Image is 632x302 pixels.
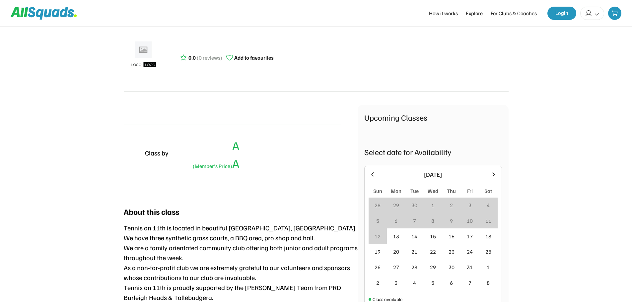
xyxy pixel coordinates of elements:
div: 7 [413,217,416,225]
div: 7 [468,279,471,287]
div: A [232,137,240,154]
div: 3 [468,201,471,209]
div: Select date for Availability [364,146,502,158]
div: 11 [485,217,491,225]
div: 17 [467,232,473,240]
div: Add to favourites [234,54,274,62]
div: Thu [447,187,456,195]
div: 28 [375,201,381,209]
img: yH5BAEAAAAALAAAAAABAAEAAAIBRAA7 [124,145,140,161]
div: 29 [430,263,436,271]
div: Sun [373,187,382,195]
div: 18 [485,232,491,240]
div: Tue [410,187,419,195]
div: 9 [450,217,453,225]
div: 19 [375,248,381,256]
div: Fri [467,187,473,195]
div: 24 [467,248,473,256]
div: 8 [487,279,490,287]
div: 8 [431,217,434,225]
div: 16 [449,232,455,240]
div: 23 [449,248,455,256]
div: 5 [431,279,434,287]
div: 30 [449,263,455,271]
div: 2 [376,279,379,287]
div: 30 [411,201,417,209]
div: Sat [484,187,492,195]
div: 6 [394,217,397,225]
div: 4 [487,201,490,209]
div: 6 [450,279,453,287]
div: 12 [375,232,381,240]
div: 29 [393,201,399,209]
div: Upcoming Classes [364,111,502,123]
div: 25 [485,248,491,256]
div: 4 [413,279,416,287]
button: Login [547,7,576,20]
div: Explore [466,9,483,17]
div: 21 [411,248,417,256]
div: 0.0 [188,54,196,62]
div: 28 [411,263,417,271]
div: 14 [411,232,417,240]
div: 13 [393,232,399,240]
div: 5 [376,217,379,225]
font: (Member's Price) [193,163,232,169]
div: 31 [467,263,473,271]
div: 15 [430,232,436,240]
div: Mon [391,187,401,195]
div: 1 [487,263,490,271]
div: 26 [375,263,381,271]
div: A [190,154,240,172]
div: 2 [450,201,453,209]
div: 10 [467,217,473,225]
img: ui-kit-placeholders-product-5_1200x.webp [127,39,160,72]
div: (0 reviews) [197,54,222,62]
div: 3 [394,279,397,287]
div: About this class [124,206,179,217]
div: Wed [428,187,438,195]
div: For Clubs & Coaches [491,9,537,17]
div: 27 [393,263,399,271]
div: 1 [431,201,434,209]
div: [DATE] [380,170,486,179]
div: 20 [393,248,399,256]
div: Class by [145,148,169,158]
div: 22 [430,248,436,256]
div: How it works [429,9,458,17]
